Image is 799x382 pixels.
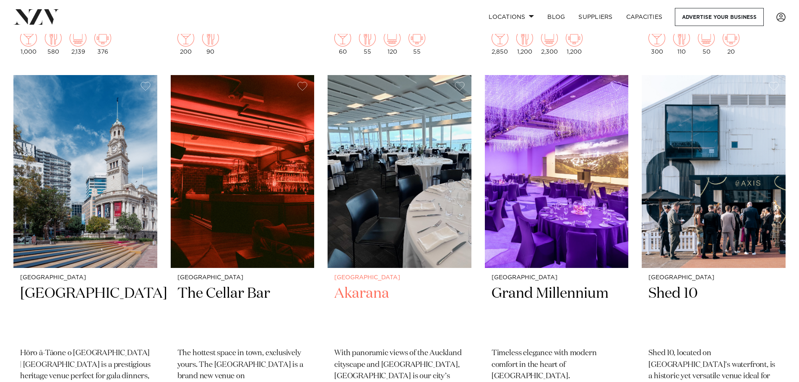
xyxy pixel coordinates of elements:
[359,30,376,55] div: 55
[20,30,37,47] img: cocktail.png
[20,284,151,341] h2: [GEOGRAPHIC_DATA]
[492,275,622,281] small: [GEOGRAPHIC_DATA]
[70,30,86,47] img: theatre.png
[177,284,308,341] h2: The Cellar Bar
[492,284,622,341] h2: Grand Millennium
[572,8,619,26] a: SUPPLIERS
[384,30,401,55] div: 120
[566,30,583,47] img: meeting.png
[541,30,558,55] div: 2,300
[409,30,425,55] div: 55
[482,8,541,26] a: Locations
[177,30,194,55] div: 200
[94,30,111,55] div: 376
[177,275,308,281] small: [GEOGRAPHIC_DATA]
[202,30,219,47] img: dining.png
[492,30,508,55] div: 2,850
[648,30,665,55] div: 300
[20,275,151,281] small: [GEOGRAPHIC_DATA]
[723,30,739,47] img: meeting.png
[384,30,401,47] img: theatre.png
[516,30,533,47] img: dining.png
[359,30,376,47] img: dining.png
[334,30,351,55] div: 60
[45,30,62,47] img: dining.png
[675,8,764,26] a: Advertise your business
[177,30,194,47] img: cocktail.png
[70,30,86,55] div: 2,139
[13,9,59,24] img: nzv-logo.png
[619,8,669,26] a: Capacities
[723,30,739,55] div: 20
[334,30,351,47] img: cocktail.png
[202,30,219,55] div: 90
[334,284,465,341] h2: Akarana
[673,30,690,55] div: 110
[20,30,37,55] div: 1,000
[94,30,111,47] img: meeting.png
[648,275,779,281] small: [GEOGRAPHIC_DATA]
[492,30,508,47] img: cocktail.png
[516,30,533,55] div: 1,200
[673,30,690,47] img: dining.png
[541,30,558,47] img: theatre.png
[45,30,62,55] div: 580
[566,30,583,55] div: 1,200
[409,30,425,47] img: meeting.png
[541,8,572,26] a: BLOG
[334,275,465,281] small: [GEOGRAPHIC_DATA]
[698,30,715,47] img: theatre.png
[648,30,665,47] img: cocktail.png
[648,284,779,341] h2: Shed 10
[698,30,715,55] div: 50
